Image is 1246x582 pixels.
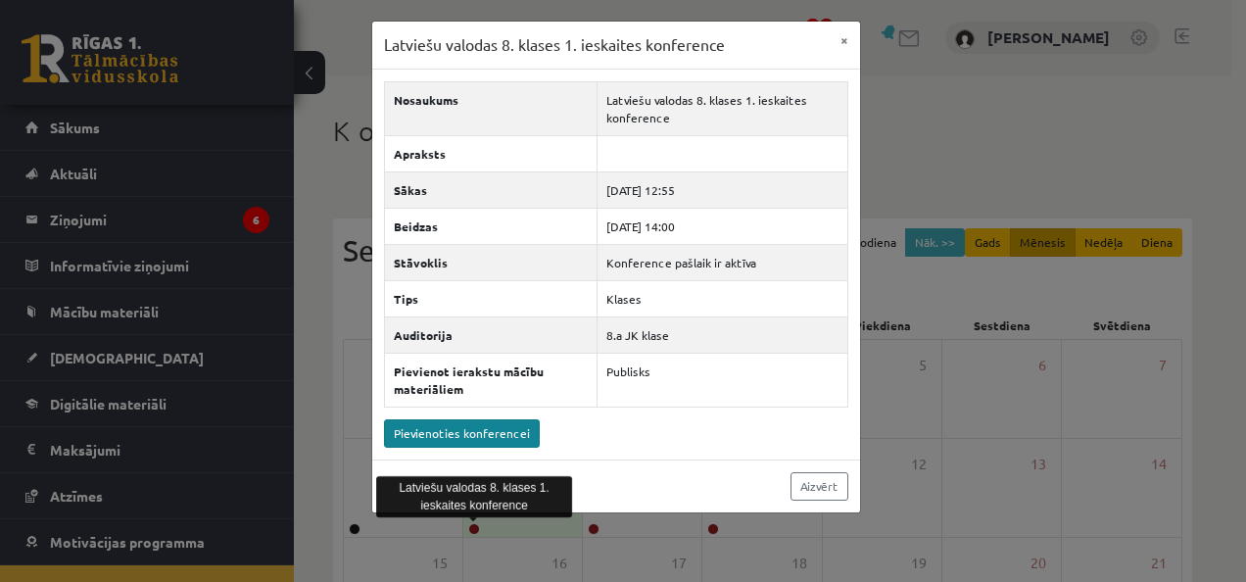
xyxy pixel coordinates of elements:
[384,135,598,171] th: Apraksts
[384,280,598,316] th: Tips
[384,171,598,208] th: Sākas
[376,476,572,517] div: Latviešu valodas 8. klases 1. ieskaites konference
[598,353,847,407] td: Publisks
[598,244,847,280] td: Konference pašlaik ir aktīva
[829,22,860,59] button: ×
[384,353,598,407] th: Pievienot ierakstu mācību materiāliem
[384,208,598,244] th: Beidzas
[791,472,848,501] a: Aizvērt
[598,208,847,244] td: [DATE] 14:00
[598,171,847,208] td: [DATE] 12:55
[598,316,847,353] td: 8.a JK klase
[384,244,598,280] th: Stāvoklis
[384,81,598,135] th: Nosaukums
[598,280,847,316] td: Klases
[384,419,540,448] a: Pievienoties konferencei
[384,316,598,353] th: Auditorija
[598,81,847,135] td: Latviešu valodas 8. klases 1. ieskaites konference
[384,33,725,57] h3: Latviešu valodas 8. klases 1. ieskaites konference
